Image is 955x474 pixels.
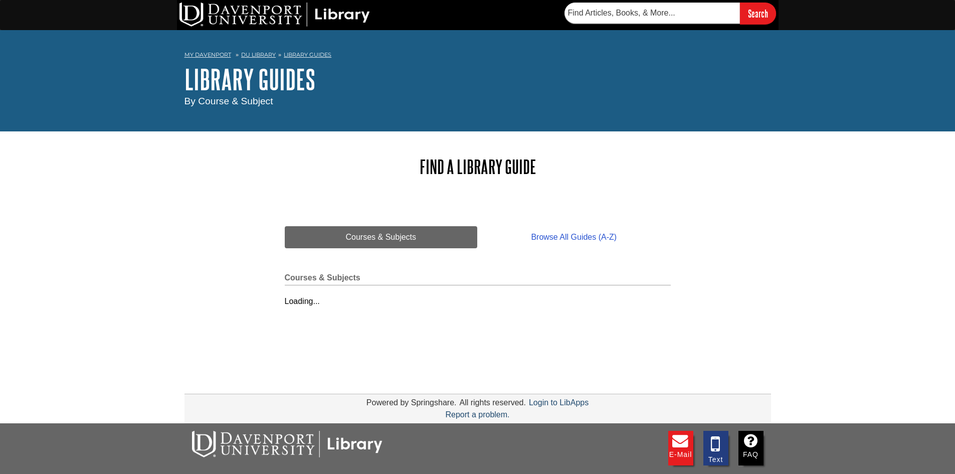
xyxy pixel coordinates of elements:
form: Searches DU Library's articles, books, and more [564,3,776,24]
a: Report a problem. [445,410,509,419]
input: Find Articles, Books, & More... [564,3,740,24]
a: Library Guides [284,51,331,58]
input: Search [740,3,776,24]
a: DU Library [241,51,276,58]
img: DU Libraries [192,431,383,457]
a: FAQ [738,431,763,465]
div: By Course & Subject [184,94,771,109]
img: DU Library [179,3,370,27]
div: All rights reserved. [458,398,527,407]
nav: breadcrumb [184,48,771,64]
h2: Courses & Subjects [285,273,671,285]
a: E-mail [668,431,693,465]
a: Text [703,431,728,465]
div: Loading... [285,295,671,307]
a: Browse All Guides (A-Z) [477,226,670,248]
h2: Find a Library Guide [285,156,671,177]
div: Powered by Springshare. [365,398,458,407]
a: My Davenport [184,51,231,59]
a: Courses & Subjects [285,226,478,248]
h1: Library Guides [184,64,771,94]
a: Login to LibApps [529,398,589,407]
